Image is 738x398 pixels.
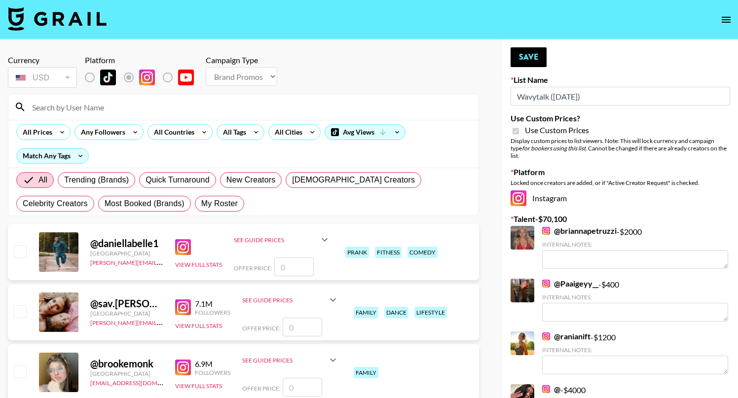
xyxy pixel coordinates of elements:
[234,236,319,244] div: See Guide Prices
[384,307,408,318] div: dance
[146,174,210,186] span: Quick Turnaround
[195,369,230,376] div: Followers
[195,309,230,316] div: Followers
[175,261,222,268] button: View Full Stats
[542,280,550,288] img: Instagram
[354,307,378,318] div: family
[175,382,222,390] button: View Full Stats
[139,70,155,85] img: Instagram
[175,360,191,375] img: Instagram
[542,293,728,301] div: Internal Notes:
[511,179,730,186] div: Locked once creators are added, or if "Active Creator Request" is checked.
[274,257,314,276] input: 0
[90,358,163,370] div: @ brookemonk
[354,367,378,378] div: family
[242,296,327,304] div: See Guide Prices
[542,331,728,374] div: - $ 1200
[511,167,730,177] label: Platform
[234,264,272,272] span: Offer Price:
[90,297,163,310] div: @ sav.[PERSON_NAME]
[716,10,736,30] button: open drawer
[105,198,184,210] span: Most Booked (Brands)
[375,247,402,258] div: fitness
[234,228,331,252] div: See Guide Prices
[10,69,75,86] div: USD
[26,99,473,115] input: Search by User Name
[85,67,202,88] div: List locked to Instagram.
[8,65,77,90] div: Currency is locked to USD
[85,55,202,65] div: Platform
[542,226,728,269] div: - $ 2000
[542,331,590,341] a: @ranianift
[90,257,236,266] a: [PERSON_NAME][EMAIL_ADDRESS][DOMAIN_NAME]
[23,198,88,210] span: Celebrity Creators
[64,174,129,186] span: Trending (Brands)
[345,247,369,258] div: prank
[100,70,116,85] img: TikTok
[414,307,447,318] div: lifestyle
[511,190,730,206] div: Instagram
[269,125,304,140] div: All Cities
[292,174,415,186] span: [DEMOGRAPHIC_DATA] Creators
[242,357,327,364] div: See Guide Prices
[242,325,281,332] span: Offer Price:
[90,310,163,317] div: [GEOGRAPHIC_DATA]
[542,226,617,236] a: @briannapetruzzi
[195,299,230,309] div: 7.1M
[175,322,222,329] button: View Full Stats
[226,174,276,186] span: New Creators
[542,346,728,354] div: Internal Notes:
[75,125,127,140] div: Any Followers
[90,370,163,377] div: [GEOGRAPHIC_DATA]
[511,113,730,123] label: Use Custom Prices?
[283,378,322,397] input: 0
[90,377,189,387] a: [EMAIL_ADDRESS][DOMAIN_NAME]
[175,239,191,255] img: Instagram
[217,125,248,140] div: All Tags
[542,279,598,289] a: @Paaigeyy__
[542,332,550,340] img: Instagram
[525,125,589,135] span: Use Custom Prices
[325,125,405,140] div: Avg Views
[8,55,77,65] div: Currency
[38,174,47,186] span: All
[242,385,281,392] span: Offer Price:
[175,299,191,315] img: Instagram
[242,288,339,312] div: See Guide Prices
[542,241,728,248] div: Internal Notes:
[8,7,107,31] img: Grail Talent
[511,190,526,206] img: Instagram
[206,55,277,65] div: Campaign Type
[195,359,230,369] div: 6.9M
[17,125,54,140] div: All Prices
[242,348,339,372] div: See Guide Prices
[542,227,550,235] img: Instagram
[90,250,163,257] div: [GEOGRAPHIC_DATA]
[17,148,88,163] div: Match Any Tags
[542,385,550,393] img: Instagram
[178,70,194,85] img: YouTube
[542,279,728,322] div: - $ 400
[522,145,586,152] em: for bookers using this list
[90,317,236,326] a: [PERSON_NAME][EMAIL_ADDRESS][DOMAIN_NAME]
[511,214,730,224] label: Talent - $ 70,100
[511,75,730,85] label: List Name
[283,318,322,336] input: 0
[511,47,547,67] button: Save
[407,247,438,258] div: comedy
[90,237,163,250] div: @ daniellabelle1
[542,384,560,394] a: @
[511,137,730,159] div: Display custom prices to list viewers. Note: This will lock currency and campaign type . Cannot b...
[201,198,238,210] span: My Roster
[148,125,196,140] div: All Countries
